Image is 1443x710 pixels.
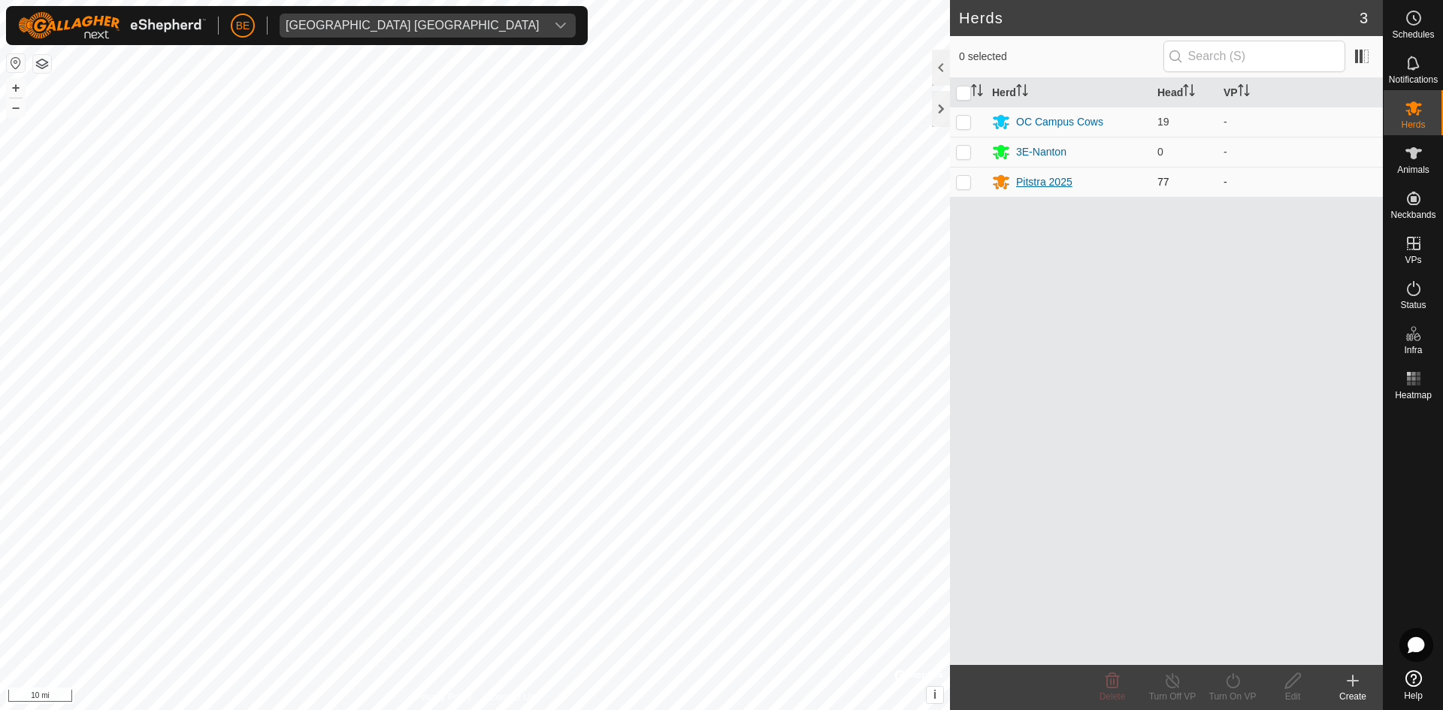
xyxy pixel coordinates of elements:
td: - [1218,107,1383,137]
th: Herd [986,78,1151,107]
th: VP [1218,78,1383,107]
span: Notifications [1389,75,1438,84]
span: Heatmap [1395,391,1432,400]
img: Gallagher Logo [18,12,206,39]
span: 77 [1157,176,1169,188]
div: Pitstra 2025 [1016,174,1072,190]
span: Status [1400,301,1426,310]
p-sorticon: Activate to sort [1238,86,1250,98]
p-sorticon: Activate to sort [1016,86,1028,98]
h2: Herds [959,9,1360,27]
span: 3 [1360,7,1368,29]
span: Herds [1401,120,1425,129]
div: OC Campus Cows [1016,114,1103,130]
span: Animals [1397,165,1429,174]
span: VPs [1405,255,1421,264]
button: Map Layers [33,55,51,73]
button: i [927,687,943,703]
span: Schedules [1392,30,1434,39]
div: 3E-Nanton [1016,144,1066,160]
span: i [933,688,936,701]
td: - [1218,167,1383,197]
p-sorticon: Activate to sort [1183,86,1195,98]
div: [GEOGRAPHIC_DATA] [GEOGRAPHIC_DATA] [286,20,540,32]
span: Help [1404,691,1423,700]
div: dropdown trigger [546,14,576,38]
a: Help [1384,664,1443,706]
div: Edit [1263,690,1323,703]
div: Turn On VP [1202,690,1263,703]
button: + [7,79,25,97]
span: 0 [1157,146,1163,158]
input: Search (S) [1163,41,1345,72]
td: - [1218,137,1383,167]
th: Head [1151,78,1218,107]
span: Delete [1100,691,1126,702]
span: 19 [1157,116,1169,128]
p-sorticon: Activate to sort [971,86,983,98]
a: Contact Us [490,690,534,704]
div: Create [1323,690,1383,703]
a: Privacy Policy [416,690,472,704]
span: Olds College Alberta [280,14,546,38]
span: Infra [1404,346,1422,355]
span: Neckbands [1390,210,1435,219]
button: Reset Map [7,54,25,72]
span: BE [236,18,250,34]
button: – [7,98,25,116]
div: Turn Off VP [1142,690,1202,703]
span: 0 selected [959,49,1163,65]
